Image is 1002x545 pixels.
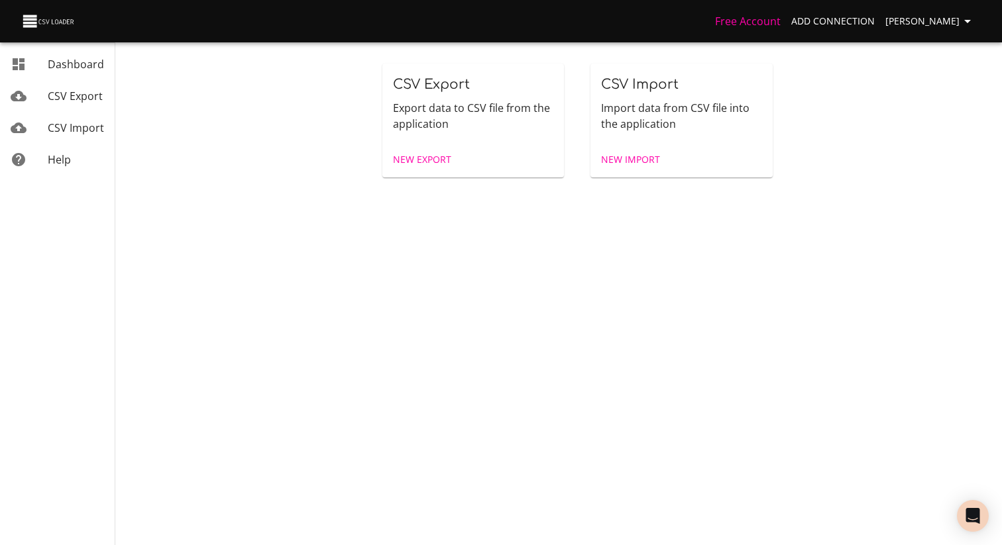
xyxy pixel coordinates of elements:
[388,148,457,172] a: New Export
[715,14,781,28] a: Free Account
[601,100,762,132] p: Import data from CSV file into the application
[880,9,981,34] button: [PERSON_NAME]
[791,13,875,30] span: Add Connection
[48,152,71,167] span: Help
[601,77,679,92] span: CSV Import
[393,100,554,132] p: Export data to CSV file from the application
[786,9,880,34] a: Add Connection
[393,152,451,168] span: New Export
[596,148,665,172] a: New Import
[393,77,470,92] span: CSV Export
[601,152,660,168] span: New Import
[885,13,975,30] span: [PERSON_NAME]
[48,57,104,72] span: Dashboard
[48,121,104,135] span: CSV Import
[48,89,103,103] span: CSV Export
[957,500,989,532] div: Open Intercom Messenger
[21,12,77,30] img: CSV Loader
